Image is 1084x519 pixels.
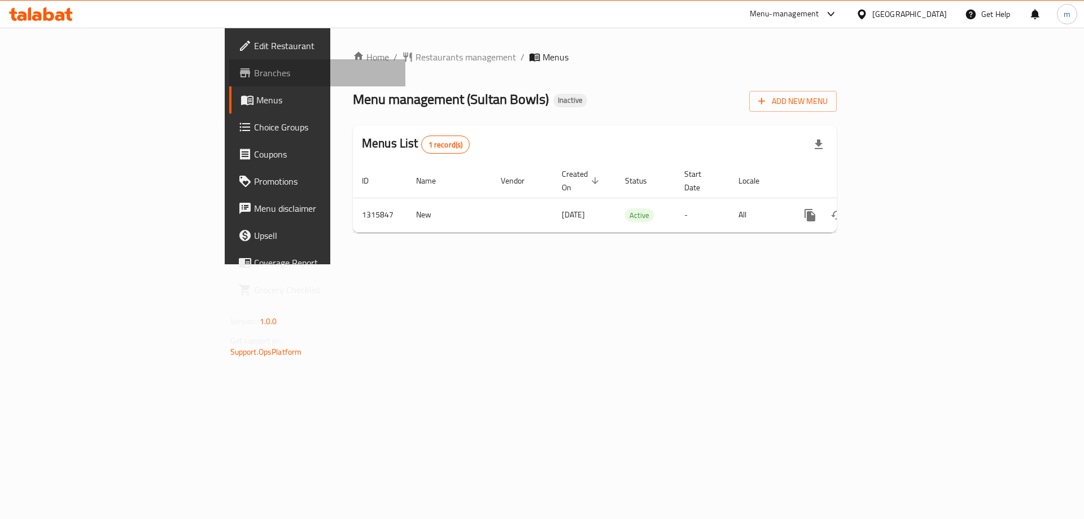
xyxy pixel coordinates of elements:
td: All [729,198,788,232]
td: - [675,198,729,232]
nav: breadcrumb [353,50,837,64]
div: Menu-management [750,7,819,21]
span: Coverage Report [254,256,397,269]
span: Active [625,209,654,222]
span: Choice Groups [254,120,397,134]
span: Upsell [254,229,397,242]
a: Support.OpsPlatform [230,344,302,359]
span: Get support on: [230,333,282,348]
button: more [797,202,824,229]
span: Restaurants management [416,50,516,64]
a: Grocery Checklist [229,276,406,303]
span: Edit Restaurant [254,39,397,53]
div: [GEOGRAPHIC_DATA] [872,8,947,20]
span: Name [416,174,451,187]
span: Locale [738,174,774,187]
a: Menu disclaimer [229,195,406,222]
span: Menu management ( Sultan Bowls ) [353,86,549,112]
a: Choice Groups [229,114,406,141]
span: Promotions [254,175,397,188]
span: Inactive [553,95,587,105]
td: New [407,198,492,232]
a: Restaurants management [402,50,516,64]
span: [DATE] [562,207,585,222]
span: Status [625,174,662,187]
h2: Menus List [362,135,470,154]
span: Add New Menu [758,94,828,108]
span: Version: [230,314,258,329]
table: enhanced table [353,164,914,233]
a: Coverage Report [229,249,406,276]
a: Coupons [229,141,406,168]
span: Menus [256,93,397,107]
div: Total records count [421,136,470,154]
span: Start Date [684,167,716,194]
span: Grocery Checklist [254,283,397,296]
button: Add New Menu [749,91,837,112]
button: Change Status [824,202,851,229]
span: Branches [254,66,397,80]
span: 1 record(s) [422,139,470,150]
th: Actions [788,164,914,198]
span: Vendor [501,174,539,187]
span: m [1064,8,1070,20]
span: Coupons [254,147,397,161]
span: 1.0.0 [260,314,277,329]
span: Menus [543,50,569,64]
a: Branches [229,59,406,86]
span: Menu disclaimer [254,202,397,215]
li: / [521,50,524,64]
span: ID [362,174,383,187]
a: Promotions [229,168,406,195]
div: Export file [805,131,832,158]
span: Created On [562,167,602,194]
a: Upsell [229,222,406,249]
div: Inactive [553,94,587,107]
div: Active [625,208,654,222]
a: Edit Restaurant [229,32,406,59]
a: Menus [229,86,406,114]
